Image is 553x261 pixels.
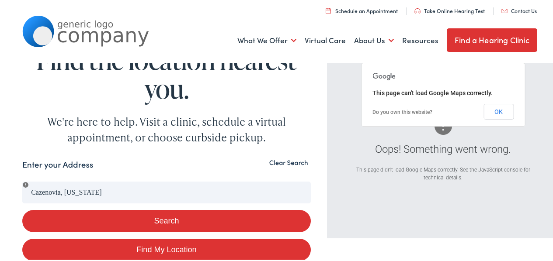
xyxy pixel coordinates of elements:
[402,23,438,55] a: Resources
[27,112,306,144] div: We're here to help. Visit a clinic, schedule a virtual appointment, or choose curbside pickup.
[372,107,432,113] a: Do you own this website?
[326,6,331,12] img: utility icon
[501,7,508,11] img: utility icon
[237,23,296,55] a: What We Offer
[22,180,310,202] input: Enter your address or zip code
[22,157,93,169] label: Enter your Address
[22,44,310,101] h1: Find the location nearest you.
[267,157,311,165] button: Clear Search
[447,27,537,50] a: Find a Hearing Clinic
[326,5,398,13] a: Schedule an Appointment
[305,23,346,55] a: Virtual Care
[22,237,310,259] a: Find My Location
[414,7,421,12] img: utility icon
[501,5,537,13] a: Contact Us
[354,23,394,55] a: About Us
[22,208,310,230] button: Search
[352,164,534,180] div: This page didn't load Google Maps correctly. See the JavaScript console for technical details.
[372,88,493,95] span: This page can't load Google Maps correctly.
[352,140,534,155] div: Oops! Something went wrong.
[483,102,514,118] button: OK
[414,5,485,13] a: Take Online Hearing Test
